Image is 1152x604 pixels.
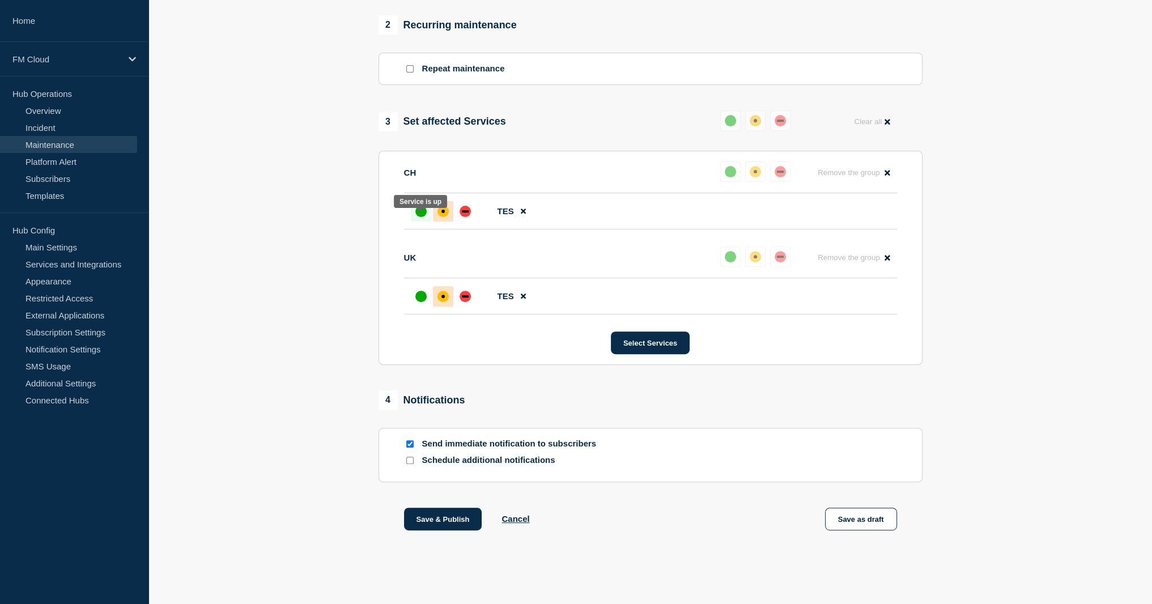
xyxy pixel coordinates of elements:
[611,331,690,354] button: Select Services
[775,166,786,177] div: down
[750,115,761,126] div: affected
[775,251,786,262] div: down
[811,246,897,269] button: Remove the group
[847,110,896,133] button: Clear all
[770,246,790,267] button: down
[750,166,761,177] div: affected
[422,439,603,449] p: Send immediate notification to subscribers
[818,253,880,262] span: Remove the group
[437,206,449,217] div: affected
[379,112,506,131] div: Set affected Services
[406,440,414,448] input: Send immediate notification to subscribers
[379,15,398,35] span: 2
[379,112,398,131] span: 3
[415,291,427,302] div: up
[406,65,414,73] input: Repeat maintenance
[404,508,482,530] button: Save & Publish
[415,206,427,217] div: up
[720,110,741,131] button: up
[745,110,766,131] button: affected
[12,54,121,64] p: FM Cloud
[404,253,416,262] p: UK
[811,161,897,184] button: Remove the group
[745,246,766,267] button: affected
[770,161,790,182] button: down
[422,63,505,74] p: Repeat maintenance
[725,115,736,126] div: up
[825,508,897,530] button: Save as draft
[379,390,398,410] span: 4
[498,206,514,216] span: TES
[770,110,790,131] button: down
[422,455,603,466] p: Schedule additional notifications
[399,198,441,206] div: Service is up
[720,161,741,182] button: up
[725,251,736,262] div: up
[379,390,465,410] div: Notifications
[437,291,449,302] div: affected
[460,206,471,217] div: down
[775,115,786,126] div: down
[720,246,741,267] button: up
[750,251,761,262] div: affected
[745,161,766,182] button: affected
[501,514,529,524] button: Cancel
[498,291,514,301] span: TES
[404,168,416,177] p: CH
[460,291,471,302] div: down
[379,15,517,35] div: Recurring maintenance
[406,457,414,464] input: Schedule additional notifications
[725,166,736,177] div: up
[818,168,880,177] span: Remove the group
